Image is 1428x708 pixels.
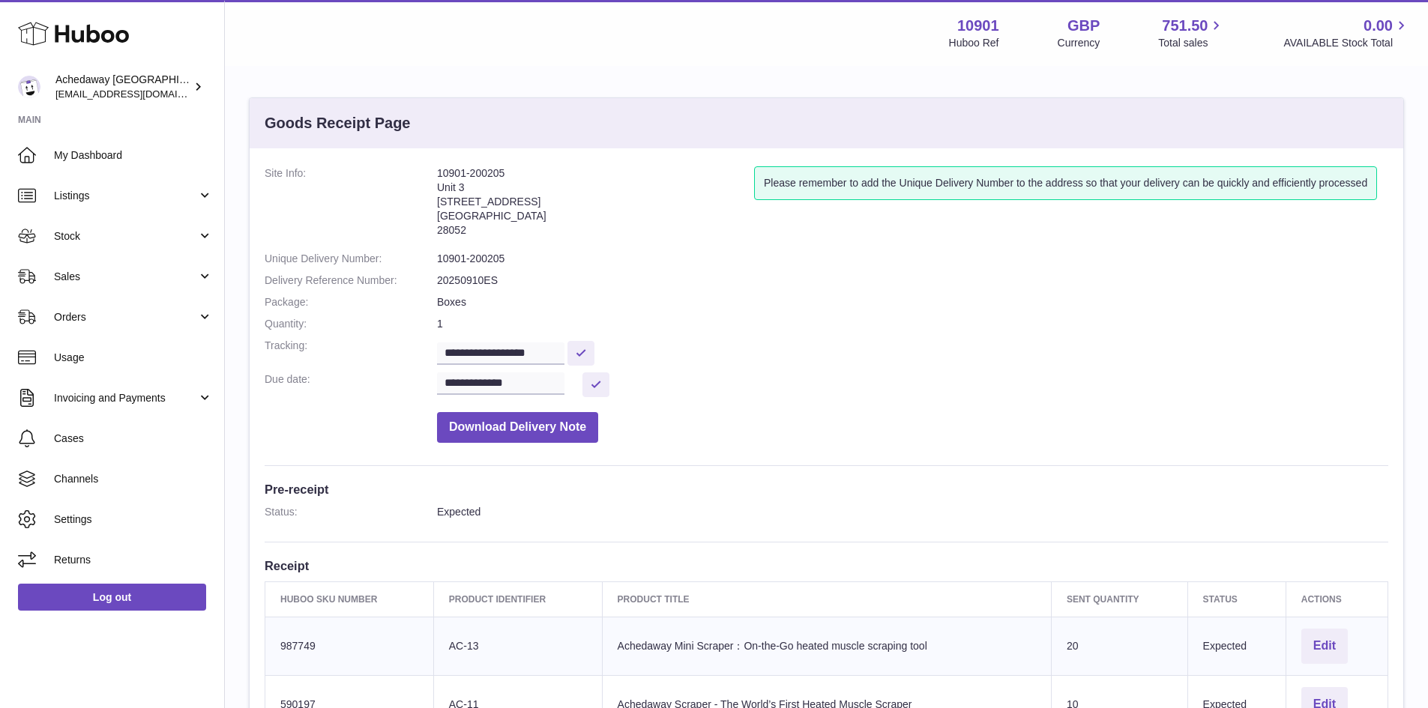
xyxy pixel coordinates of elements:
th: Product Identifier [433,581,602,617]
span: Total sales [1158,36,1225,50]
td: Expected [1187,617,1286,675]
span: Settings [54,512,213,527]
dt: Unique Delivery Number: [265,252,437,266]
th: Sent Quantity [1051,581,1187,617]
span: Invoicing and Payments [54,391,197,405]
dt: Package: [265,295,437,309]
h3: Goods Receipt Page [265,113,411,133]
dd: 1 [437,317,1388,331]
strong: GBP [1067,16,1100,36]
address: 10901-200205 Unit 3 [STREET_ADDRESS] [GEOGRAPHIC_DATA] 28052 [437,166,754,244]
span: Stock [54,229,197,243]
span: Listings [54,189,197,203]
span: Orders [54,310,197,324]
dd: 20250910ES [437,273,1388,288]
a: Log out [18,584,206,611]
span: My Dashboard [54,148,213,163]
div: Huboo Ref [949,36,999,50]
td: Achedaway Mini Scraper：On-the-Go heated muscle scraping tool [602,617,1051,675]
th: Actions [1286,581,1388,617]
dt: Quantity: [265,317,437,331]
td: 987749 [265,617,434,675]
img: admin@newpb.co.uk [18,76,40,98]
td: 20 [1051,617,1187,675]
h3: Receipt [265,557,1388,574]
dt: Delivery Reference Number: [265,273,437,288]
span: [EMAIL_ADDRESS][DOMAIN_NAME] [55,88,220,100]
a: 751.50 Total sales [1158,16,1225,50]
dd: Boxes [437,295,1388,309]
span: AVAILABLE Stock Total [1283,36,1410,50]
th: Product title [602,581,1051,617]
dt: Site Info: [265,166,437,244]
dt: Due date: [265,372,437,397]
button: Edit [1301,629,1348,664]
span: 751.50 [1162,16,1208,36]
span: Returns [54,553,213,567]
div: Currency [1058,36,1100,50]
h3: Pre-receipt [265,481,1388,497]
div: Achedaway [GEOGRAPHIC_DATA] [55,73,190,101]
span: 0.00 [1364,16,1393,36]
strong: 10901 [957,16,999,36]
dd: 10901-200205 [437,252,1388,266]
dd: Expected [437,505,1388,519]
button: Download Delivery Note [437,412,598,443]
span: Channels [54,472,213,486]
span: Usage [54,351,213,365]
dt: Tracking: [265,339,437,365]
td: AC-13 [433,617,602,675]
th: Huboo SKU Number [265,581,434,617]
span: Cases [54,432,213,446]
a: 0.00 AVAILABLE Stock Total [1283,16,1410,50]
dt: Status: [265,505,437,519]
span: Sales [54,270,197,284]
div: Please remember to add the Unique Delivery Number to the address so that your delivery can be qui... [754,166,1377,200]
th: Status [1187,581,1286,617]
